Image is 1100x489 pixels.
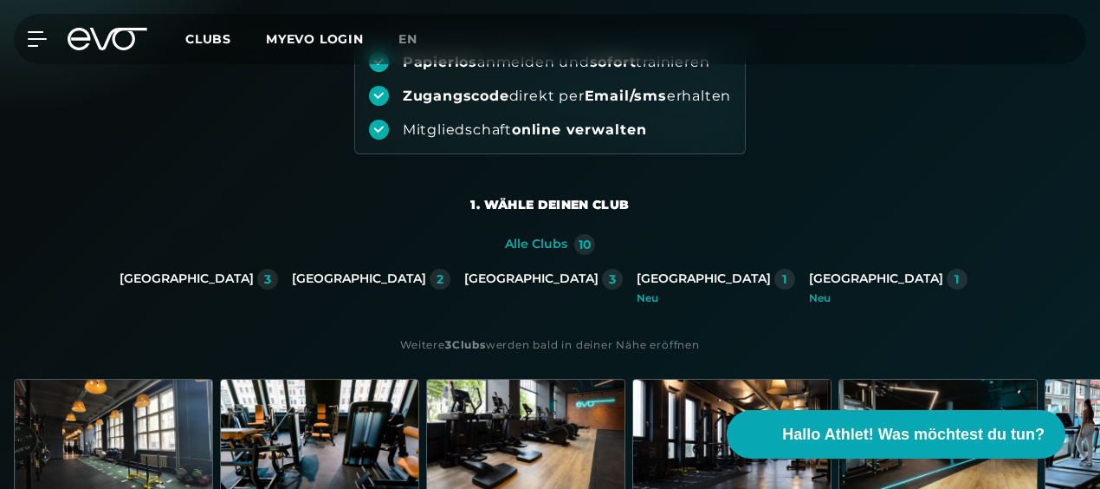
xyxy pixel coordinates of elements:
[445,338,452,351] strong: 3
[185,30,266,47] a: Clubs
[266,31,364,47] a: MYEVO LOGIN
[120,271,254,287] div: [GEOGRAPHIC_DATA]
[185,31,231,47] span: Clubs
[292,271,426,287] div: [GEOGRAPHIC_DATA]
[464,271,599,287] div: [GEOGRAPHIC_DATA]
[809,271,943,287] div: [GEOGRAPHIC_DATA]
[398,31,417,47] span: en
[585,88,667,104] strong: Email/sms
[579,238,592,251] div: 10
[505,237,567,252] div: Alle Clubs
[512,121,647,138] strong: online verwalten
[403,88,509,104] strong: Zugangscode
[782,273,786,285] div: 1
[727,410,1065,459] button: Hallo Athlet! Was möchtest du tun?
[809,293,967,303] div: Neu
[403,121,647,140] div: Mitgliedschaft
[398,29,438,49] a: en
[637,271,771,287] div: [GEOGRAPHIC_DATA]
[264,273,271,285] div: 3
[954,273,959,285] div: 1
[609,273,616,285] div: 3
[470,196,629,213] div: 1. Wähle deinen Club
[403,87,731,106] div: direkt per erhalten
[437,273,443,285] div: 2
[782,423,1045,447] span: Hallo Athlet! Was möchtest du tun?
[637,293,795,303] div: Neu
[452,338,486,351] strong: Clubs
